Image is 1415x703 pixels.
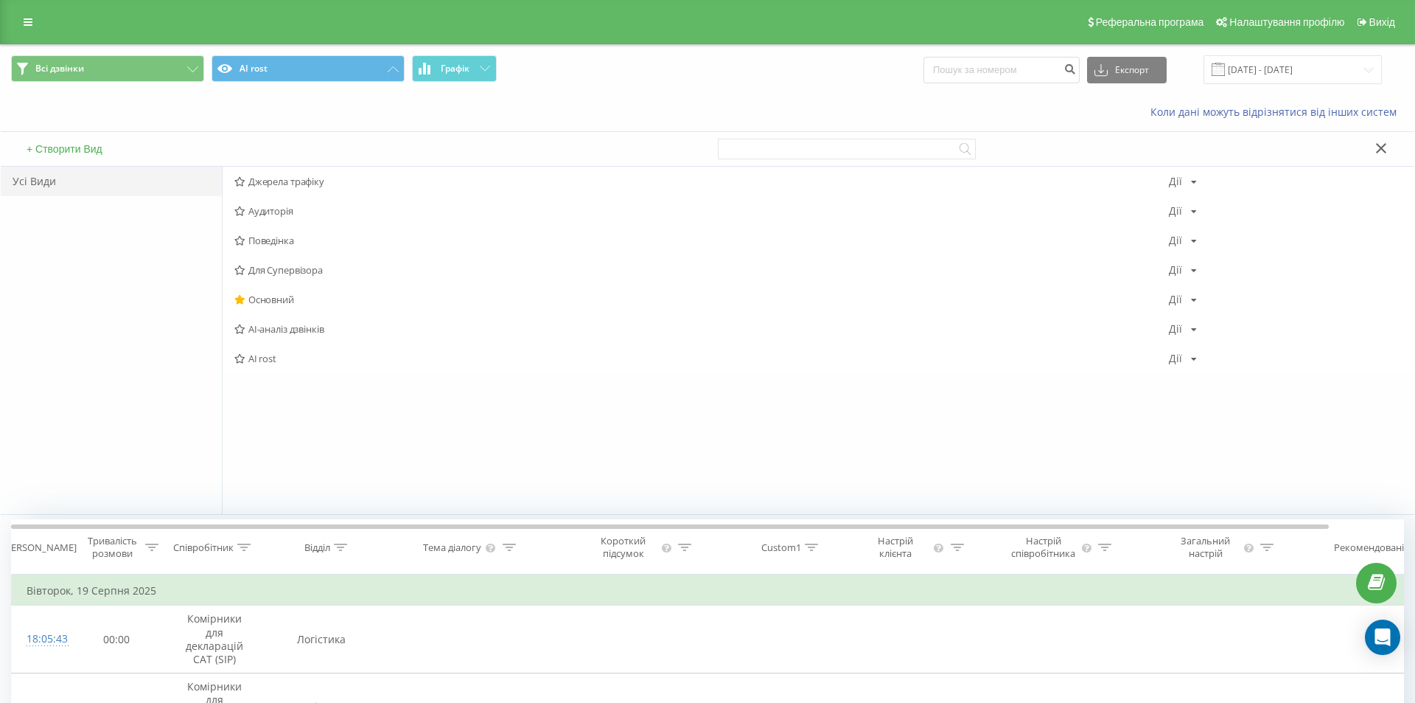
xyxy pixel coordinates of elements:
div: Дії [1169,235,1182,246]
span: Реферальна програма [1096,16,1204,28]
button: + Створити Вид [22,142,107,156]
div: Дії [1169,176,1182,187]
span: Для Супервізора [234,265,1169,275]
span: AI-аналіз дзвінків [234,324,1169,334]
div: Дії [1169,206,1182,216]
button: Графік [412,55,497,82]
div: Open Intercom Messenger [1365,620,1400,655]
div: Усі Види [1,167,222,196]
td: 00:00 [71,606,163,673]
div: Короткий підсумок [588,535,659,560]
div: Настрій співробітника [1008,535,1079,560]
div: 18:05:43 [27,625,56,654]
span: Графік [441,63,469,74]
span: Вихід [1369,16,1395,28]
td: Комірники для декларацій САТ (SIP) [163,606,266,673]
span: Всі дзвінки [35,63,84,75]
div: Тема діалогу [423,541,481,554]
div: Співробітник [173,541,234,554]
div: Дії [1169,294,1182,305]
div: Тривалість розмови [83,535,141,560]
div: Custom1 [761,541,801,554]
td: Логістика [266,606,377,673]
div: Загальний настрій [1170,535,1241,560]
div: Відділ [304,541,330,554]
input: Пошук за номером [923,57,1080,83]
div: Дії [1169,265,1182,275]
span: Поведінка [234,235,1169,246]
span: Джерела трафіку [234,176,1169,187]
div: Дії [1169,324,1182,334]
span: AI rost [234,353,1169,364]
span: Аудиторія [234,206,1169,216]
div: [PERSON_NAME] [2,541,77,554]
span: Основний [234,294,1169,305]
button: AI rost [212,55,405,82]
button: Експорт [1087,57,1167,83]
div: Настрій клієнта [861,535,929,560]
div: Дії [1169,353,1182,364]
button: Закрити [1371,142,1392,157]
a: Коли дані можуть відрізнятися вiд інших систем [1150,105,1404,119]
span: Налаштування профілю [1229,16,1344,28]
button: Всі дзвінки [11,55,204,82]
